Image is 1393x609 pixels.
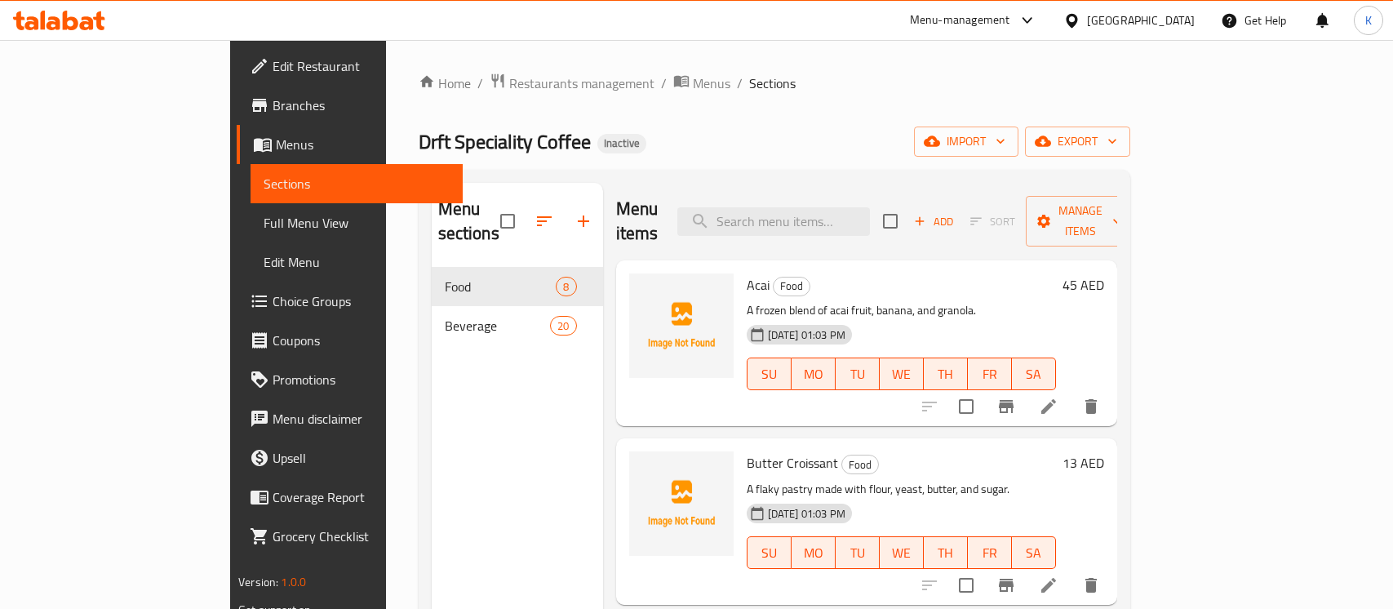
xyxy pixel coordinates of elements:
[910,11,1010,30] div: Menu-management
[490,73,654,94] a: Restaurants management
[273,409,450,429] span: Menu disclaimer
[557,279,575,295] span: 8
[251,203,463,242] a: Full Menu View
[1087,11,1195,29] div: [GEOGRAPHIC_DATA]
[924,358,968,390] button: TH
[754,541,785,565] span: SU
[237,321,463,360] a: Coupons
[873,204,907,238] span: Select section
[747,536,792,569] button: SU
[1062,451,1104,474] h6: 13 AED
[842,362,873,386] span: TU
[747,451,838,475] span: Butter Croissant
[445,316,551,336] span: Beverage
[273,56,450,76] span: Edit Restaurant
[842,541,873,565] span: TU
[842,456,878,474] span: Food
[237,517,463,556] a: Grocery Checklist
[238,571,278,593] span: Version:
[1365,11,1372,29] span: K
[251,164,463,203] a: Sections
[237,399,463,438] a: Menu disclaimer
[930,541,961,565] span: TH
[438,197,500,246] h2: Menu sections
[564,202,603,241] button: Add section
[747,479,1056,500] p: A flaky pastry made with flour, yeast, butter, and sugar.
[773,277,810,296] div: Food
[237,125,463,164] a: Menus
[914,127,1018,157] button: import
[419,123,591,160] span: Drft Speciality Coffee
[1071,387,1111,426] button: delete
[445,277,557,296] span: Food
[629,451,734,556] img: Butter Croissant
[907,209,960,234] button: Add
[237,47,463,86] a: Edit Restaurant
[968,536,1012,569] button: FR
[1038,131,1117,152] span: export
[264,213,450,233] span: Full Menu View
[616,197,659,246] h2: Menu items
[237,86,463,125] a: Branches
[477,73,483,93] li: /
[273,527,450,546] span: Grocery Checklist
[836,358,880,390] button: TU
[551,318,575,334] span: 20
[960,209,1026,234] span: Select section first
[237,478,463,517] a: Coverage Report
[237,438,463,478] a: Upsell
[273,448,450,468] span: Upsell
[419,73,1130,94] nav: breadcrumb
[550,316,576,336] div: items
[237,360,463,399] a: Promotions
[924,536,968,569] button: TH
[264,174,450,193] span: Sections
[841,455,879,474] div: Food
[1026,196,1135,247] button: Manage items
[281,571,306,593] span: 1.0.0
[693,73,730,93] span: Menus
[432,306,603,345] div: Beverage20
[432,267,603,306] div: Food8
[836,536,880,569] button: TU
[974,362,1005,386] span: FR
[798,362,829,386] span: MO
[974,541,1005,565] span: FR
[1062,273,1104,296] h6: 45 AED
[927,131,1005,152] span: import
[747,300,1056,321] p: A frozen blend of acai fruit, banana, and granola.
[761,506,852,522] span: [DATE] 01:03 PM
[1012,358,1056,390] button: SA
[747,273,770,297] span: Acai
[1071,566,1111,605] button: delete
[987,387,1026,426] button: Branch-specific-item
[677,207,870,236] input: search
[661,73,667,93] li: /
[907,209,960,234] span: Add item
[673,73,730,94] a: Menus
[490,204,525,238] span: Select all sections
[276,135,450,154] span: Menus
[968,358,1012,390] button: FR
[792,358,836,390] button: MO
[273,96,450,115] span: Branches
[798,541,829,565] span: MO
[886,541,917,565] span: WE
[1018,541,1049,565] span: SA
[949,389,983,424] span: Select to update
[1018,362,1049,386] span: SA
[774,277,810,296] span: Food
[597,134,646,153] div: Inactive
[1039,397,1058,416] a: Edit menu item
[273,370,450,389] span: Promotions
[1039,201,1122,242] span: Manage items
[930,362,961,386] span: TH
[597,136,646,150] span: Inactive
[1039,576,1058,595] a: Edit menu item
[747,358,792,390] button: SU
[251,242,463,282] a: Edit Menu
[629,273,734,378] img: Acai
[273,291,450,311] span: Choice Groups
